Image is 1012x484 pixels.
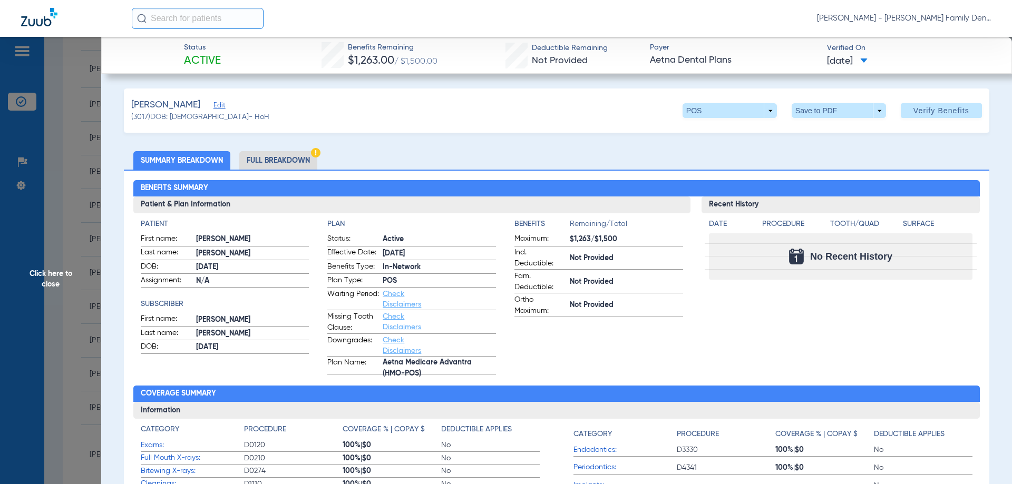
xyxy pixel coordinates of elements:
h2: Benefits Summary [133,180,980,197]
span: | [361,467,362,475]
h3: Recent History [702,196,980,213]
h4: Deductible Applies [441,424,512,435]
span: [PERSON_NAME] [131,98,200,112]
span: Maximum: [514,233,566,246]
app-breakdown-title: Deductible Applies [441,424,540,439]
button: POS [683,103,777,118]
span: No [874,445,972,455]
h4: Coverage % | Copay $ [343,424,425,435]
app-breakdown-title: Tooth/Quad [830,219,900,233]
span: Benefits Type: [327,261,379,274]
span: (3017) DOB: [DEMOGRAPHIC_DATA] - HoH [131,112,269,123]
iframe: Chat Widget [959,433,1012,484]
span: No [441,466,540,476]
span: DOB: [141,261,192,274]
app-breakdown-title: Deductible Applies [874,424,972,443]
h4: Category [573,429,612,440]
span: POS [383,275,496,287]
span: Bitewing X-rays: [141,466,244,477]
app-breakdown-title: Category [141,424,244,439]
span: Exams: [141,440,244,451]
span: Remaining/Total [570,219,683,233]
span: First name: [141,233,192,246]
span: 100% $0 [775,445,874,455]
span: First name: [141,313,192,326]
h4: Subscriber [141,299,309,310]
h4: Patient [141,219,309,230]
span: [DATE] [196,262,309,273]
span: D0210 [244,453,343,463]
span: Not Provided [570,253,683,264]
span: Fam. Deductible: [514,271,566,293]
span: Missing Tooth Clause: [327,311,379,333]
button: Save to PDF [792,103,886,118]
span: N/A [196,275,309,287]
h4: Procedure [762,219,826,230]
span: Downgrades: [327,335,379,356]
span: | [361,441,362,449]
app-breakdown-title: Procedure [762,219,826,233]
span: | [793,446,795,453]
span: Full Mouth X-rays: [141,452,244,463]
img: Zuub Logo [21,8,57,26]
app-breakdown-title: Date [709,219,753,233]
app-breakdown-title: Coverage % | Copay $ [343,424,441,439]
img: Calendar [789,249,804,264]
span: Active [184,54,221,68]
span: [PERSON_NAME] [196,234,309,245]
span: D0274 [244,466,343,476]
h4: Deductible Applies [874,429,945,440]
span: Status: [327,233,379,246]
span: Benefits Remaining [348,42,437,53]
span: Verify Benefits [913,106,969,115]
span: [DATE] [827,55,868,68]
span: In-Network [383,262,496,273]
span: Edit [213,102,223,112]
input: Search for patients [132,8,264,29]
app-breakdown-title: Surface [903,219,972,233]
span: [PERSON_NAME] [196,248,309,259]
span: Ind. Deductible: [514,247,566,269]
a: Check Disclaimers [383,313,421,331]
app-breakdown-title: Procedure [677,424,775,443]
h2: Coverage Summary [133,386,980,402]
app-breakdown-title: Category [573,424,677,443]
span: Not Provided [570,276,683,288]
h4: Procedure [244,424,286,435]
h3: Information [133,402,980,419]
span: 100% $0 [775,462,874,473]
span: No [874,462,972,473]
span: | [361,455,362,462]
span: Active [383,234,496,245]
a: Check Disclaimers [383,290,421,308]
li: Summary Breakdown [133,151,230,170]
span: Assignment: [141,275,192,288]
span: Deductible Remaining [532,43,608,54]
span: [DATE] [196,342,309,353]
span: Effective Date: [327,247,379,260]
h4: Coverage % | Copay $ [775,429,858,440]
span: D4341 [677,462,775,473]
span: $1,263/$1,500 [570,234,683,245]
span: Status [184,42,221,53]
span: 100% $0 [343,466,441,476]
span: Not Provided [532,56,588,65]
h4: Plan [327,219,496,230]
span: Ortho Maximum: [514,294,566,317]
h4: Tooth/Quad [830,219,900,230]
app-breakdown-title: Coverage % | Copay $ [775,424,874,443]
span: Plan Name: [327,357,379,374]
span: No [441,440,540,450]
span: [DATE] [383,248,496,259]
span: Aetna Dental Plans [650,54,818,67]
h4: Date [709,219,753,230]
h3: Patient & Plan Information [133,196,690,213]
h4: Benefits [514,219,570,230]
span: D3330 [677,445,775,455]
span: Aetna Medicare Advantra (HMO-POS) [383,363,496,374]
span: Last name: [141,247,192,260]
span: Payer [650,42,818,53]
span: Waiting Period: [327,289,379,310]
span: [PERSON_NAME] [196,314,309,325]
